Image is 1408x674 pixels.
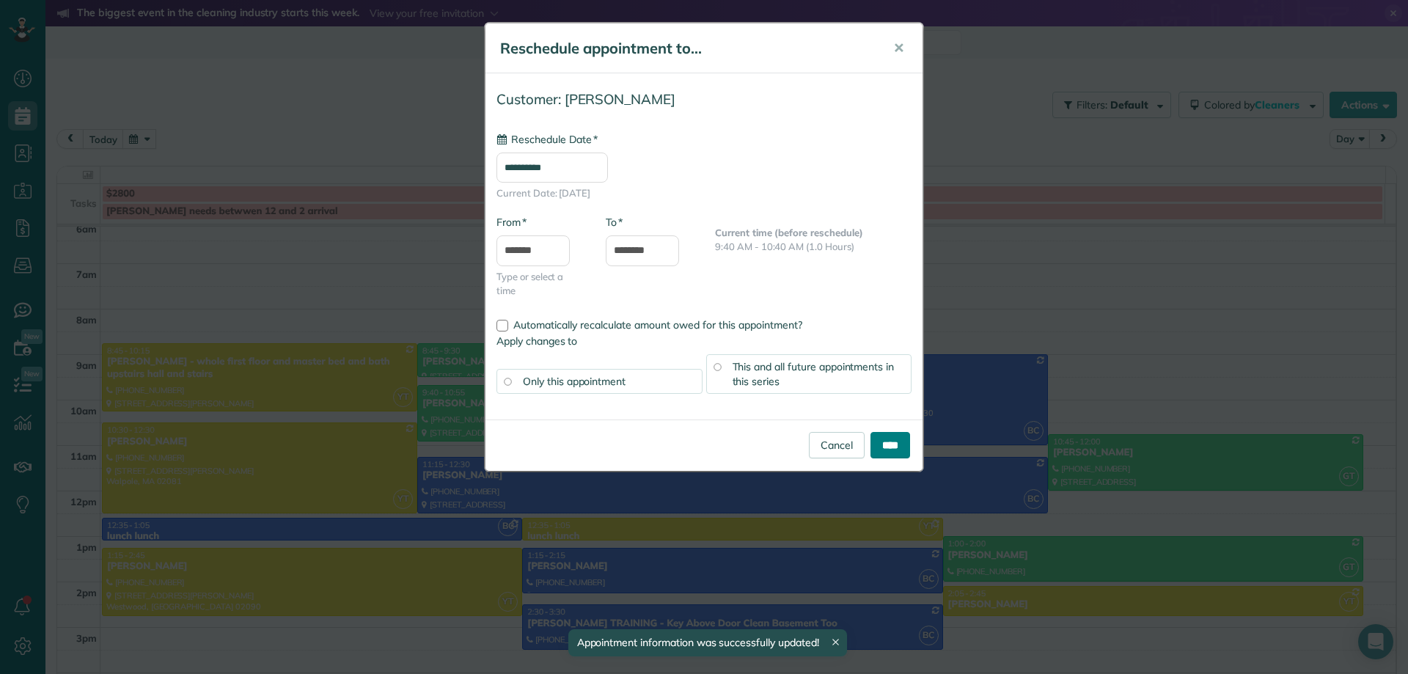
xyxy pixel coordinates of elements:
input: This and all future appointments in this series [714,363,721,370]
a: Cancel [809,432,865,458]
label: Reschedule Date [496,132,598,147]
label: From [496,215,527,230]
h5: Reschedule appointment to... [500,38,873,59]
label: Apply changes to [496,334,912,348]
p: 9:40 AM - 10:40 AM (1.0 Hours) [715,240,912,254]
span: ✕ [893,40,904,56]
input: Only this appointment [504,378,511,385]
label: To [606,215,623,230]
h4: Customer: [PERSON_NAME] [496,92,912,107]
span: Type or select a time [496,270,584,298]
span: Automatically recalculate amount owed for this appointment? [513,318,802,331]
span: Only this appointment [523,375,626,388]
span: This and all future appointments in this series [733,360,895,388]
span: Current Date: [DATE] [496,186,912,200]
b: Current time (before reschedule) [715,227,863,238]
div: Appointment information was successfully updated! [568,629,846,656]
